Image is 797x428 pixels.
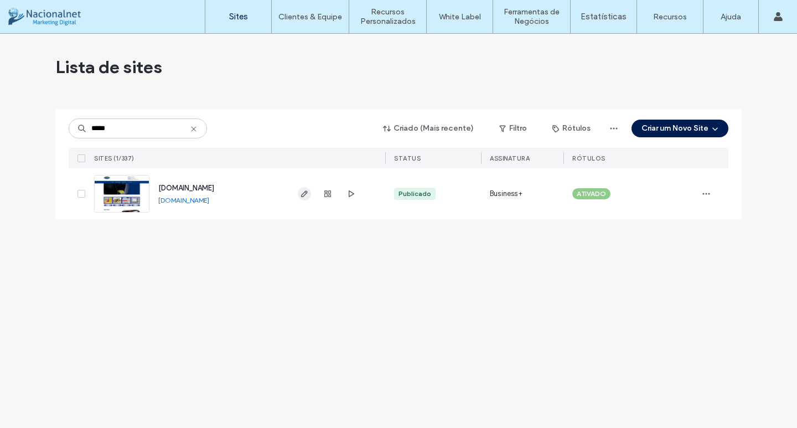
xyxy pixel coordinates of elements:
[632,120,728,137] button: Criar um Novo Site
[398,189,431,199] div: Publicado
[490,154,530,162] span: Assinatura
[653,12,687,22] label: Recursos
[24,8,53,18] span: Ajuda
[158,196,209,204] a: [DOMAIN_NAME]
[721,12,741,22] label: Ajuda
[158,184,214,192] a: [DOMAIN_NAME]
[55,56,162,78] span: Lista de sites
[488,120,538,137] button: Filtro
[439,12,481,22] label: White Label
[94,154,134,162] span: Sites (1/337)
[349,7,426,26] label: Recursos Personalizados
[581,12,627,22] label: Estatísticas
[572,154,605,162] span: Rótulos
[374,120,484,137] button: Criado (Mais recente)
[493,7,570,26] label: Ferramentas de Negócios
[542,120,601,137] button: Rótulos
[394,154,421,162] span: STATUS
[229,12,248,22] label: Sites
[577,189,606,199] span: ATIVADO
[490,188,522,199] span: Business+
[278,12,342,22] label: Clientes & Equipe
